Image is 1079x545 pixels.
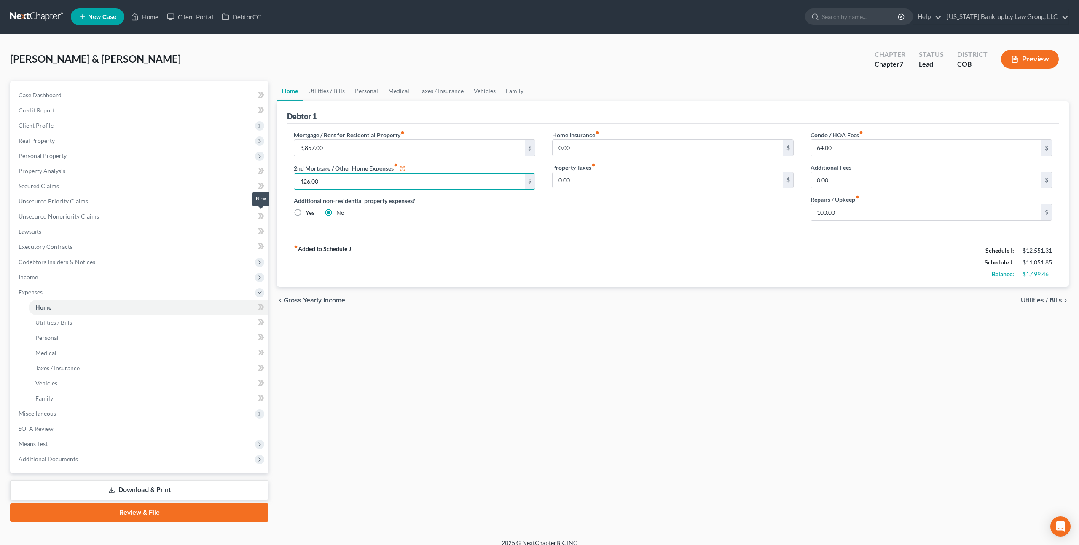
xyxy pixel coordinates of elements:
[19,122,54,129] span: Client Profile
[469,81,501,101] a: Vehicles
[19,440,48,447] span: Means Test
[591,163,596,167] i: fiber_manual_record
[284,297,345,304] span: Gross Yearly Income
[277,297,284,304] i: chevron_left
[875,50,905,59] div: Chapter
[294,163,406,173] label: 2nd Mortgage / Other Home Expenses
[294,196,535,205] label: Additional non-residential property expenses?
[525,140,535,156] div: $
[29,376,268,391] a: Vehicles
[19,213,99,220] span: Unsecured Nonpriority Claims
[12,224,268,239] a: Lawsuits
[957,59,988,69] div: COB
[19,258,95,265] span: Codebtors Insiders & Notices
[992,270,1014,278] strong: Balance:
[35,364,80,371] span: Taxes / Insurance
[1023,246,1052,255] div: $12,551.31
[306,208,314,217] label: Yes
[35,304,51,311] span: Home
[855,195,859,199] i: fiber_manual_record
[277,81,303,101] a: Home
[12,163,268,179] a: Property Analysis
[12,194,268,209] a: Unsecured Priority Claims
[19,410,56,417] span: Miscellaneous
[1023,270,1052,278] div: $1,499.46
[19,152,67,159] span: Personal Property
[985,259,1014,266] strong: Schedule J:
[811,195,859,204] label: Repairs / Upkeep
[294,245,351,280] strong: Added to Schedule J
[595,131,599,135] i: fiber_manual_record
[19,243,72,250] span: Executory Contracts
[303,81,350,101] a: Utilities / Bills
[10,503,268,522] a: Review & File
[35,349,56,356] span: Medical
[19,137,55,144] span: Real Property
[875,59,905,69] div: Chapter
[394,163,398,167] i: fiber_manual_record
[10,53,181,65] span: [PERSON_NAME] & [PERSON_NAME]
[553,172,783,188] input: --
[35,334,59,341] span: Personal
[127,9,163,24] a: Home
[294,140,525,156] input: --
[1050,516,1071,537] div: Open Intercom Messenger
[252,192,269,206] div: New
[217,9,265,24] a: DebtorCC
[552,163,596,172] label: Property Taxes
[552,131,599,139] label: Home Insurance
[19,107,55,114] span: Credit Report
[19,425,54,432] span: SOFA Review
[783,172,793,188] div: $
[1062,297,1069,304] i: chevron_right
[294,245,298,249] i: fiber_manual_record
[294,174,525,190] input: --
[19,455,78,462] span: Additional Documents
[783,140,793,156] div: $
[1023,258,1052,267] div: $11,051.85
[336,208,344,217] label: No
[811,131,863,139] label: Condo / HOA Fees
[811,172,1041,188] input: --
[19,182,59,190] span: Secured Claims
[88,14,116,20] span: New Case
[942,9,1068,24] a: [US_STATE] Bankruptcy Law Group, LLC
[501,81,529,101] a: Family
[19,91,62,99] span: Case Dashboard
[277,297,345,304] button: chevron_left Gross Yearly Income
[1041,140,1052,156] div: $
[12,179,268,194] a: Secured Claims
[12,103,268,118] a: Credit Report
[1021,297,1062,304] span: Utilities / Bills
[913,9,942,24] a: Help
[12,88,268,103] a: Case Dashboard
[29,391,268,406] a: Family
[163,9,217,24] a: Client Portal
[29,361,268,376] a: Taxes / Insurance
[899,60,903,68] span: 7
[400,131,405,135] i: fiber_manual_record
[12,239,268,254] a: Executory Contracts
[19,273,38,281] span: Income
[919,50,944,59] div: Status
[35,379,57,387] span: Vehicles
[859,131,863,135] i: fiber_manual_record
[1021,297,1069,304] button: Utilities / Bills chevron_right
[1041,172,1052,188] div: $
[811,204,1041,220] input: --
[29,300,268,315] a: Home
[12,421,268,436] a: SOFA Review
[19,198,88,205] span: Unsecured Priority Claims
[19,289,43,296] span: Expenses
[19,167,65,174] span: Property Analysis
[350,81,383,101] a: Personal
[29,330,268,345] a: Personal
[957,50,988,59] div: District
[287,111,317,121] div: Debtor 1
[294,131,405,139] label: Mortgage / Rent for Residential Property
[35,319,72,326] span: Utilities / Bills
[29,315,268,330] a: Utilities / Bills
[12,209,268,224] a: Unsecured Nonpriority Claims
[29,345,268,361] a: Medical
[811,163,851,172] label: Additional Fees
